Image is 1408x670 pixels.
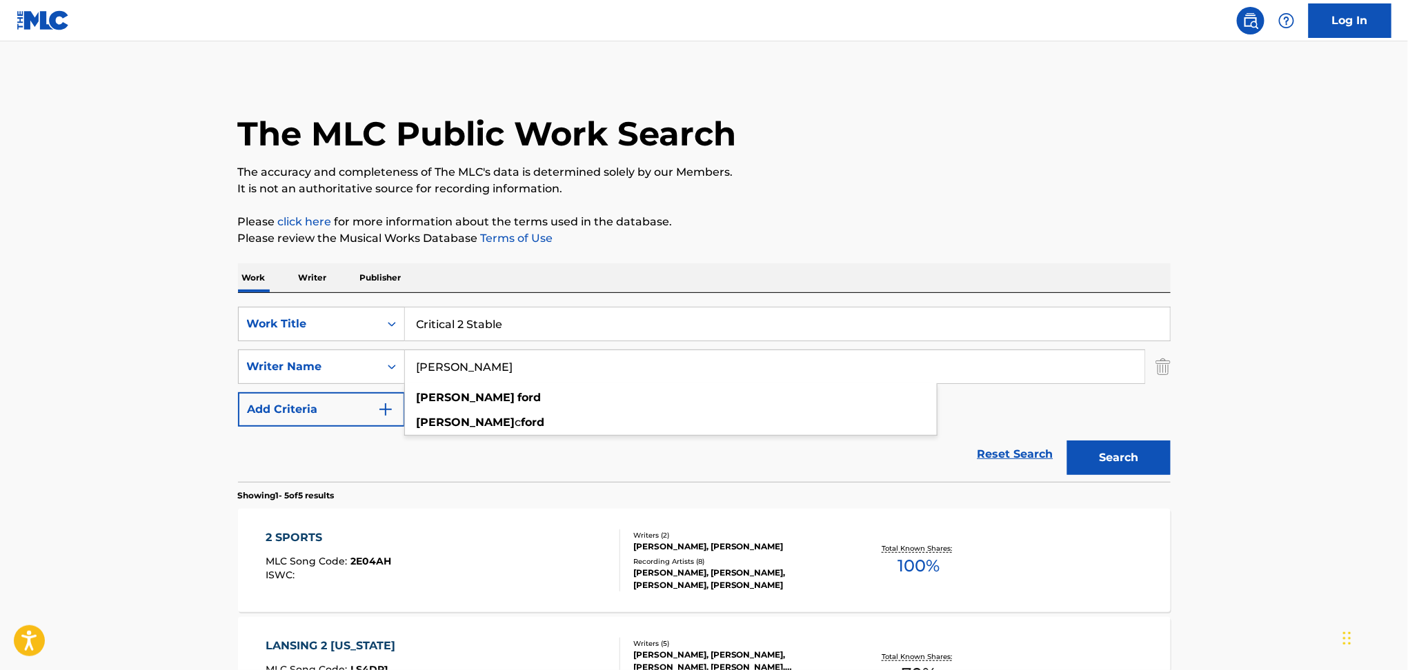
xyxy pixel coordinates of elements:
[633,567,842,591] div: [PERSON_NAME], [PERSON_NAME], [PERSON_NAME], [PERSON_NAME]
[238,509,1171,612] a: 2 SPORTSMLC Song Code:2E04AHISWC:Writers (2)[PERSON_NAME], [PERSON_NAME]Recording Artists (8)[PER...
[1309,3,1391,38] a: Log In
[266,529,391,546] div: 2 SPORTS
[238,181,1171,197] p: It is not an authoritative source for recording information.
[971,439,1060,469] a: Reset Search
[278,215,332,228] a: click here
[882,651,956,662] p: Total Known Shares:
[266,569,298,581] span: ISWC :
[238,164,1171,181] p: The accuracy and completeness of The MLC's data is determined solely by our Members.
[1278,12,1295,29] img: help
[238,307,1171,482] form: Search Form
[1343,618,1351,659] div: Drag
[633,556,842,567] div: Recording Artists ( 8 )
[882,543,956,554] p: Total Known Shares:
[17,10,70,30] img: MLC Logo
[417,391,515,404] strong: [PERSON_NAME]
[238,392,405,427] button: Add Criteria
[633,530,842,540] div: Writers ( 2 )
[238,263,270,292] p: Work
[515,416,522,429] span: c
[633,540,842,553] div: [PERSON_NAME], [PERSON_NAME]
[898,554,940,578] span: 100 %
[266,555,350,567] span: MLC Song Code :
[1273,7,1300,34] div: Help
[247,358,371,375] div: Writer Name
[295,263,331,292] p: Writer
[238,214,1171,230] p: Please for more information about the terms used in the database.
[247,316,371,332] div: Work Title
[238,230,1171,247] p: Please review the Musical Works Database
[633,638,842,649] div: Writers ( 5 )
[1156,349,1171,384] img: Delete Criterion
[350,555,391,567] span: 2E04AH
[1237,7,1265,34] a: Public Search
[1067,440,1171,475] button: Search
[417,416,515,429] strong: [PERSON_NAME]
[266,638,402,654] div: LANSING 2 [US_STATE]
[356,263,406,292] p: Publisher
[238,113,737,154] h1: The MLC Public Work Search
[478,232,553,245] a: Terms of Use
[1339,604,1408,670] iframe: Chat Widget
[518,391,542,404] strong: ford
[1242,12,1259,29] img: search
[522,416,545,429] strong: ford
[377,401,394,418] img: 9d2ae6d4665cec9f34b9.svg
[238,489,335,502] p: Showing 1 - 5 of 5 results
